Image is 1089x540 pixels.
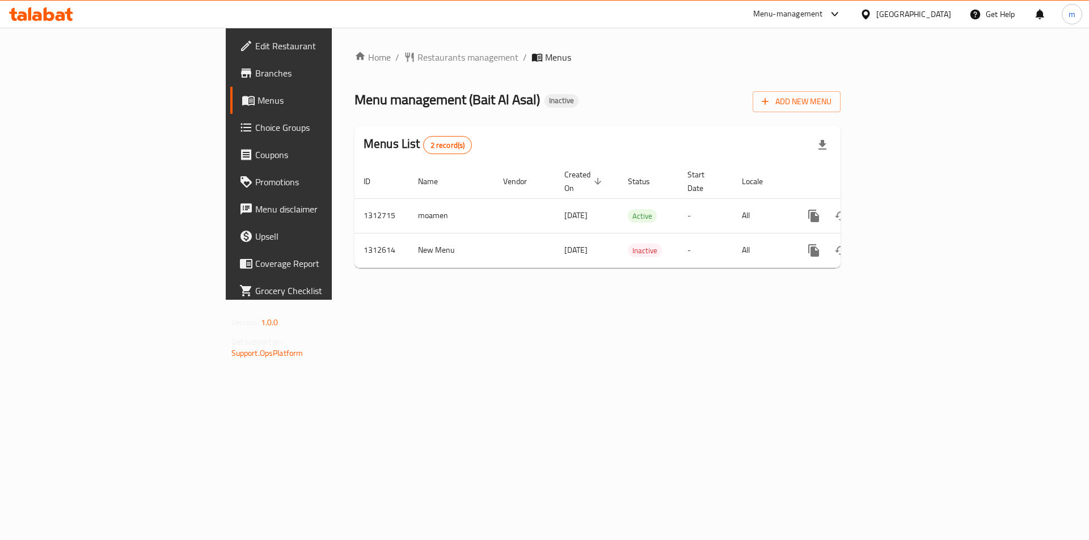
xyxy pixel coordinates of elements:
span: Promotions [255,175,399,189]
span: ID [364,175,385,188]
td: All [733,198,791,233]
span: Menu disclaimer [255,202,399,216]
td: moamen [409,198,494,233]
a: Coupons [230,141,408,168]
a: Promotions [230,168,408,195]
span: m [1069,8,1075,20]
span: Grocery Checklist [255,284,399,297]
div: Inactive [544,94,579,108]
span: Choice Groups [255,121,399,134]
td: - [678,233,733,267]
div: Total records count [423,136,472,154]
span: Branches [255,66,399,80]
table: enhanced table [354,164,918,268]
button: more [800,237,828,264]
span: Get support on: [231,334,284,349]
span: Created On [564,168,605,195]
span: Name [418,175,453,188]
button: more [800,202,828,229]
a: Restaurants management [404,50,518,64]
span: 1.0.0 [261,315,278,330]
span: Version: [231,315,259,330]
span: Active [628,210,657,223]
a: Menu disclaimer [230,195,408,223]
h2: Menus List [364,135,472,154]
div: [GEOGRAPHIC_DATA] [876,8,951,20]
button: Add New Menu [753,91,841,112]
span: 2 record(s) [424,140,472,151]
button: Change Status [828,202,855,229]
span: Edit Restaurant [255,39,399,53]
span: Upsell [255,229,399,243]
li: / [523,50,527,64]
span: Vendor [503,175,542,188]
div: Menu-management [753,7,823,21]
span: Status [628,175,665,188]
span: Inactive [544,96,579,105]
span: Coverage Report [255,257,399,270]
span: Menus [545,50,571,64]
span: [DATE] [564,208,588,223]
div: Export file [809,131,836,159]
span: Add New Menu [762,95,831,109]
a: Support.OpsPlatform [231,346,303,360]
td: New Menu [409,233,494,267]
a: Menus [230,87,408,114]
td: - [678,198,733,233]
span: Inactive [628,244,662,257]
span: Restaurants management [417,50,518,64]
span: Menus [258,93,399,107]
a: Upsell [230,223,408,250]
nav: breadcrumb [354,50,841,64]
a: Edit Restaurant [230,32,408,59]
td: All [733,233,791,267]
span: Coupons [255,148,399,161]
button: Change Status [828,237,855,264]
th: Actions [791,164,918,199]
span: [DATE] [564,243,588,257]
div: Active [628,209,657,223]
span: Start Date [687,168,719,195]
a: Branches [230,59,408,87]
a: Choice Groups [230,114,408,141]
a: Coverage Report [230,250,408,277]
a: Grocery Checklist [230,277,408,304]
span: Menu management ( Bait Al Asal ) [354,87,540,112]
span: Locale [742,175,778,188]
